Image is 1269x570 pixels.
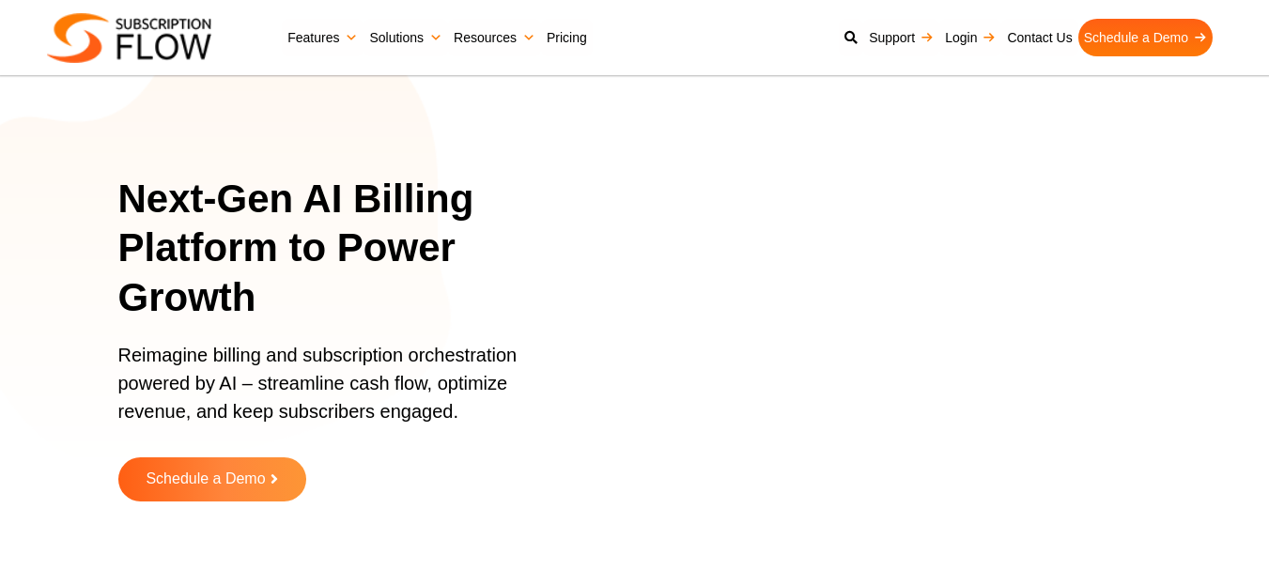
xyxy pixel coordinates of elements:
a: Login [939,19,1001,56]
a: Resources [448,19,541,56]
a: Schedule a Demo [118,457,306,501]
a: Contact Us [1001,19,1077,56]
a: Pricing [541,19,593,56]
a: Features [282,19,364,56]
img: Subscriptionflow [47,13,211,63]
p: Reimagine billing and subscription orchestration powered by AI – streamline cash flow, optimize r... [118,341,563,444]
span: Schedule a Demo [146,471,265,487]
h1: Next-Gen AI Billing Platform to Power Growth [118,175,586,323]
a: Support [863,19,939,56]
a: Schedule a Demo [1078,19,1213,56]
a: Solutions [364,19,448,56]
